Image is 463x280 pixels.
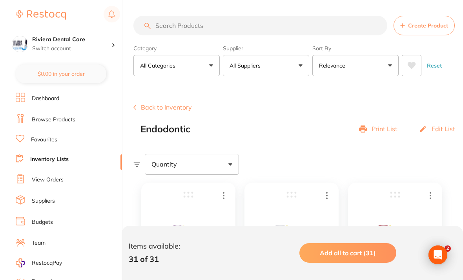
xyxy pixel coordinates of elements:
[372,125,397,132] p: Print List
[133,55,220,76] button: All Categories
[16,6,66,24] a: Restocq Logo
[12,36,28,52] img: Riviera Dental Care
[140,62,179,70] p: All Categories
[445,245,451,252] span: 2
[16,10,66,20] img: Restocq Logo
[16,258,25,267] img: RestocqPay
[299,243,396,263] button: Add all to cart (31)
[428,245,447,264] div: Open Intercom Messenger
[32,36,111,44] h4: Riviera Dental Care
[371,203,419,252] img: cGc
[408,22,448,29] span: Create Product
[223,45,309,52] label: Supplier
[165,203,212,252] img: cGc
[268,203,315,252] img: cGc
[32,176,64,184] a: View Orders
[133,45,220,52] label: Category
[32,95,59,102] a: Dashboard
[312,45,399,52] label: Sort By
[230,62,264,70] p: All Suppliers
[133,104,192,111] button: Back to Inventory
[129,242,180,251] p: Items available:
[31,136,57,144] a: Favourites
[32,116,75,124] a: Browse Products
[16,258,62,267] a: RestocqPay
[30,156,69,163] a: Inventory Lists
[320,249,376,257] span: Add all to cart (31)
[32,259,62,267] span: RestocqPay
[32,239,46,247] a: Team
[319,62,348,70] p: Relevance
[32,218,53,226] a: Budgets
[151,161,177,168] span: Quantity
[223,55,309,76] button: All Suppliers
[425,55,444,76] button: Reset
[32,197,55,205] a: Suppliers
[394,16,455,35] button: Create Product
[312,55,399,76] button: Relevance
[16,64,106,83] button: $0.00 in your order
[32,45,111,53] p: Switch account
[432,125,455,132] p: Edit List
[133,16,387,35] input: Search Products
[140,124,190,135] h2: Endodontic
[129,254,180,264] p: 31 of 31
